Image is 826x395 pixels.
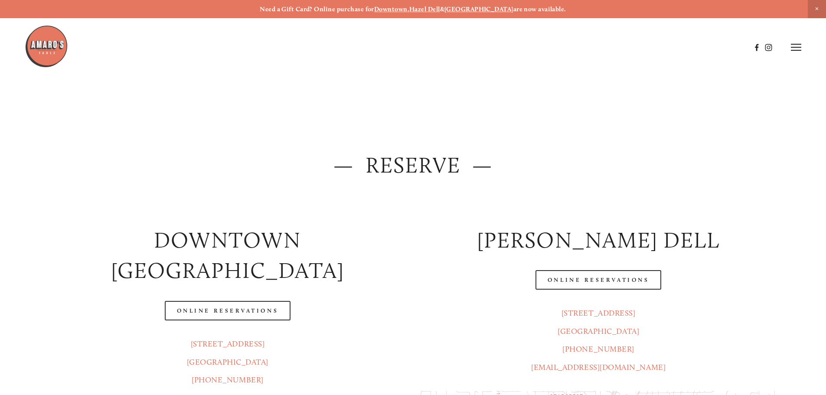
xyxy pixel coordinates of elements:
h2: [PERSON_NAME] DELL [421,225,777,256]
a: [EMAIL_ADDRESS][DOMAIN_NAME] [531,362,666,372]
a: [PHONE_NUMBER] [562,344,634,354]
a: [STREET_ADDRESS] [562,308,636,318]
h2: — Reserve — [49,150,776,181]
a: Hazel Dell [409,5,440,13]
strong: & [440,5,444,13]
a: [STREET_ADDRESS] [191,339,265,349]
a: Online Reservations [535,270,661,290]
a: [PHONE_NUMBER] [192,375,264,385]
a: [GEOGRAPHIC_DATA] [444,5,513,13]
img: Amaro's Table [25,25,68,68]
strong: , [408,5,409,13]
h2: Downtown [GEOGRAPHIC_DATA] [49,225,405,287]
strong: Need a Gift Card? Online purchase for [260,5,374,13]
a: Downtown [374,5,408,13]
strong: are now available. [513,5,566,13]
a: [GEOGRAPHIC_DATA] [558,326,639,336]
a: Online Reservations [165,301,291,320]
a: [GEOGRAPHIC_DATA] [187,357,268,367]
